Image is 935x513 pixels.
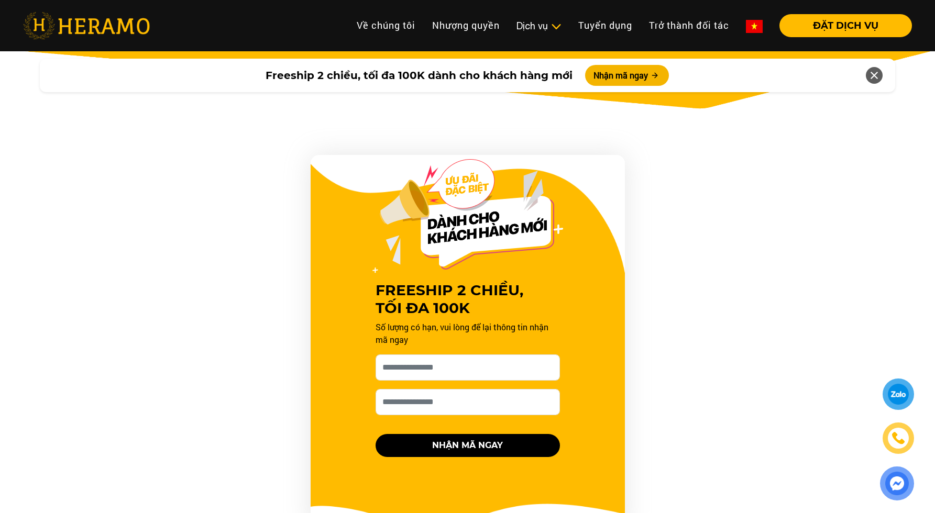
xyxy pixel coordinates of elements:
[23,12,150,39] img: heramo-logo.png
[746,20,763,33] img: vn-flag.png
[551,21,562,32] img: subToggleIcon
[884,424,912,452] a: phone-icon
[424,14,508,37] a: Nhượng quyền
[266,68,573,83] span: Freeship 2 chiều, tối đa 100K dành cho khách hàng mới
[893,432,904,444] img: phone-icon
[641,14,738,37] a: Trở thành đối tác
[376,321,560,346] p: Số lượng có hạn, vui lòng để lại thông tin nhận mã ngay
[771,21,912,30] a: ĐẶT DỊCH VỤ
[779,14,912,37] button: ĐẶT DỊCH VỤ
[376,434,560,457] button: NHẬN MÃ NGAY
[348,14,424,37] a: Về chúng tôi
[372,159,563,273] img: Offer Header
[585,65,669,86] button: Nhận mã ngay
[376,282,560,317] h3: FREESHIP 2 CHIỀU, TỐI ĐA 100K
[516,19,562,33] div: Dịch vụ
[570,14,641,37] a: Tuyển dụng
